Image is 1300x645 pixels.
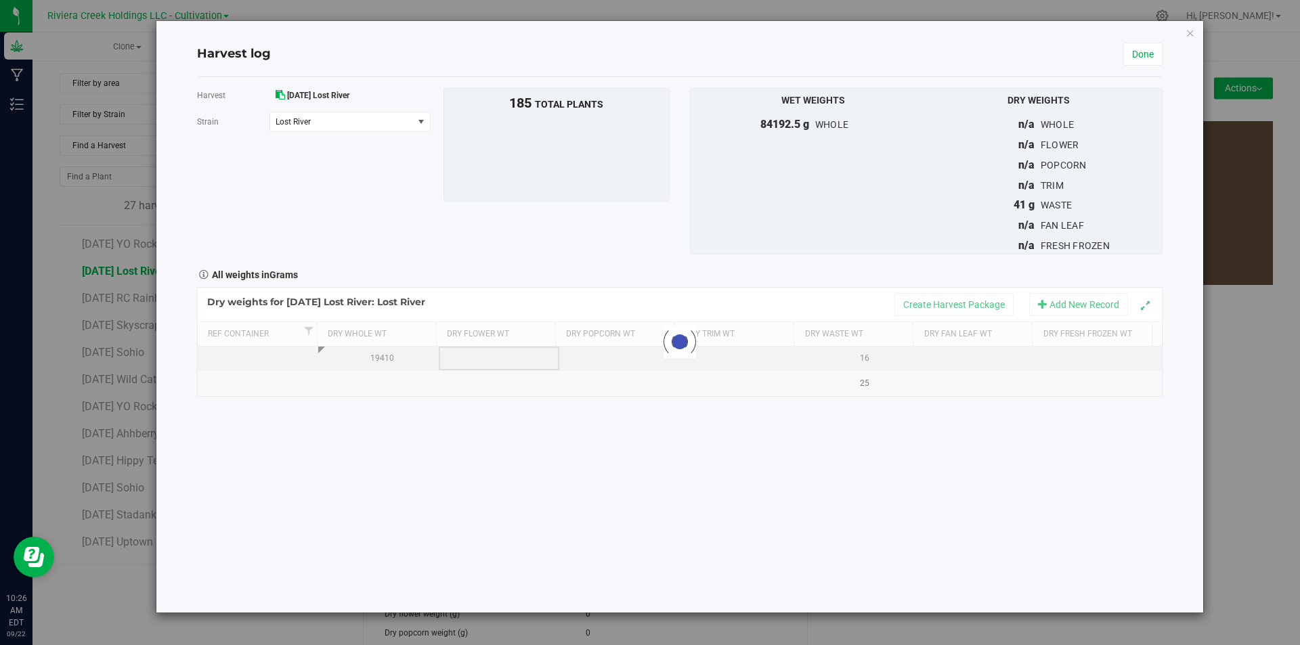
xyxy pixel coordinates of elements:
span: Harvest [197,91,225,100]
span: n/a [1018,118,1035,131]
iframe: Resource center [14,537,54,577]
strong: All weights in [212,265,298,282]
span: n/a [1018,138,1035,151]
span: fan leaf [1041,220,1084,231]
span: whole [815,119,848,130]
span: trim [1041,180,1064,191]
span: n/a [1018,158,1035,171]
span: Grams [269,269,298,280]
span: [DATE] Lost River [287,91,349,100]
span: waste [1041,200,1072,210]
span: popcorn [1041,160,1087,171]
span: n/a [1018,239,1035,252]
span: 84192.5 g [760,118,809,131]
span: total plants [535,99,603,110]
span: Wet Weights [781,95,845,106]
h4: Harvest log [197,45,271,63]
span: fresh frozen [1041,240,1110,251]
span: select [412,112,429,131]
span: 185 [509,95,532,111]
span: 41 g [1014,198,1035,211]
span: flower [1041,139,1079,150]
span: n/a [1018,219,1035,231]
span: Lost River [276,117,402,127]
span: whole [1041,119,1074,130]
span: Dry Weights [1007,95,1070,106]
a: Done [1123,43,1163,66]
span: Strain [197,117,219,127]
span: n/a [1018,179,1035,192]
